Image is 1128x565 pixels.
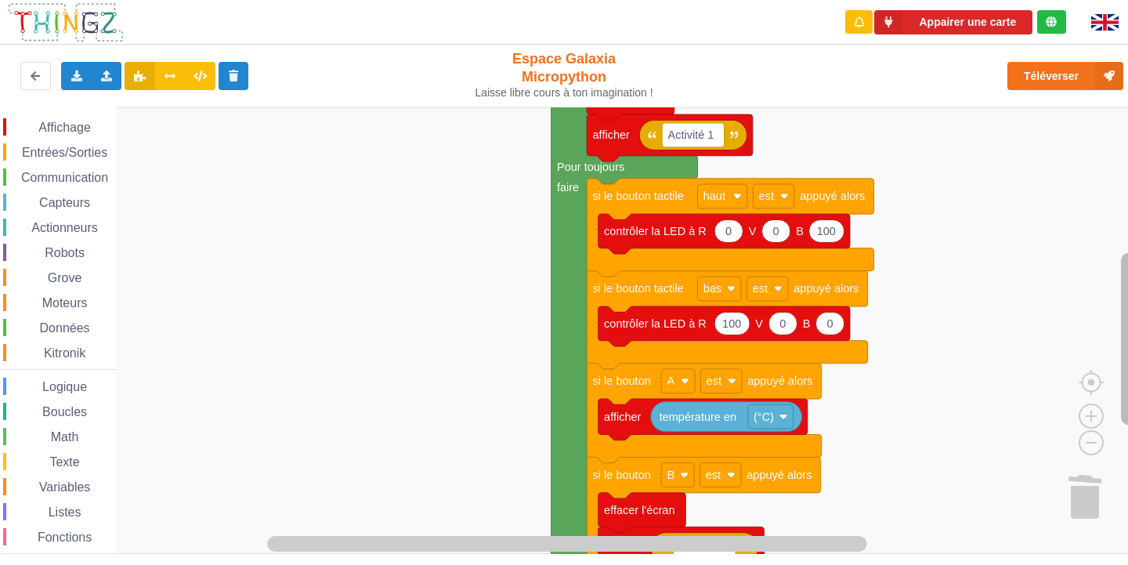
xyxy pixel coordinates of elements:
[604,225,707,237] text: contrôler la LED à R
[593,375,651,387] text: si le bouton
[19,171,110,184] span: Communication
[468,86,660,100] div: Laisse libre cours à ton imagination !
[874,10,1032,34] button: Appairer une carte
[593,469,651,481] text: si le bouton
[779,317,786,330] text: 0
[593,190,684,202] text: si le bouton tactile
[593,129,631,141] text: afficher
[817,225,836,237] text: 100
[759,190,774,202] text: est
[706,469,721,481] text: est
[667,469,674,481] text: B
[593,282,684,295] text: si le bouton tactile
[46,505,84,519] span: Listes
[29,221,100,234] span: Actionneurs
[800,190,865,202] text: appuyé alors
[557,181,579,194] text: faire
[773,225,779,237] text: 0
[749,225,757,237] text: V
[703,190,725,202] text: haut
[755,317,763,330] text: V
[1007,62,1123,90] button: Téléverser
[668,129,714,141] text: Activité 1
[826,317,833,330] text: 0
[679,541,725,554] text: Activité 1
[40,296,90,310] span: Moteurs
[20,146,110,159] span: Entrées/Sorties
[604,317,707,330] text: contrôler la LED à R
[703,282,721,295] text: bas
[35,531,94,544] span: Fonctions
[660,411,736,423] text: température en
[747,469,812,481] text: appuyé alors
[37,480,93,494] span: Variables
[37,196,92,209] span: Capteurs
[803,317,811,330] text: B
[7,2,125,43] img: thingz_logo.png
[40,380,89,393] span: Logique
[794,282,859,295] text: appuyé alors
[604,541,642,554] text: afficher
[725,225,732,237] text: 0
[604,411,642,423] text: afficher
[667,375,674,387] text: A
[753,282,768,295] text: est
[796,225,804,237] text: B
[722,317,741,330] text: 100
[1091,14,1119,31] img: gb.png
[49,430,81,444] span: Math
[747,375,812,387] text: appuyé alors
[40,405,89,418] span: Boucles
[38,321,92,335] span: Données
[1037,10,1066,34] div: Tu es connecté au serveur de création de Thingz
[45,271,85,284] span: Grove
[468,50,660,100] div: Espace Galaxia Micropython
[707,375,721,387] text: est
[47,455,81,469] span: Texte
[754,411,774,423] text: (°C)
[36,121,92,134] span: Affichage
[42,246,87,259] span: Robots
[604,504,674,516] text: effacer l'écran
[42,346,88,360] span: Kitronik
[557,161,624,173] text: Pour toujours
